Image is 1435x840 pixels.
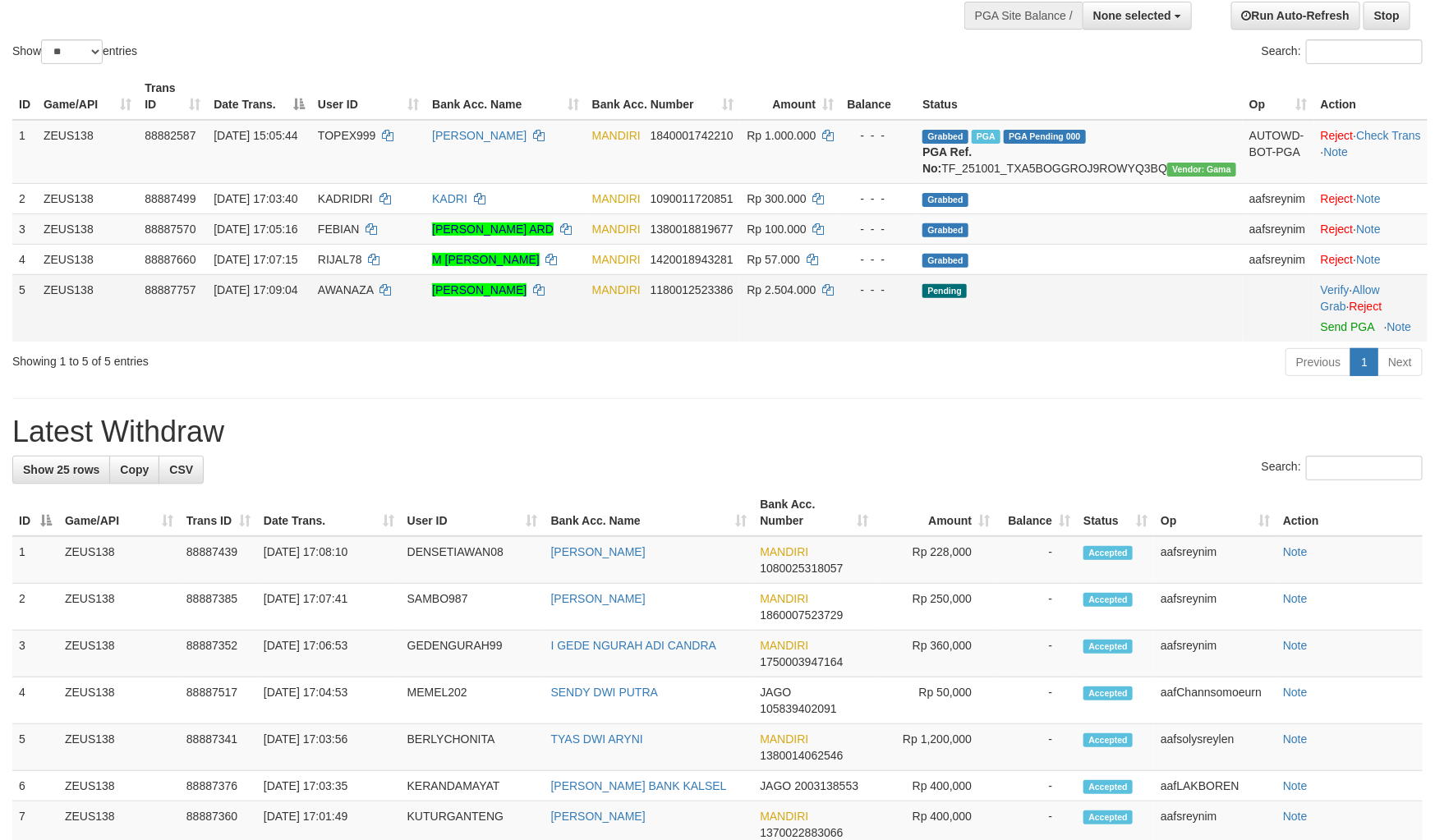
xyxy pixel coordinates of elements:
[1306,456,1423,480] input: Search:
[1350,300,1382,313] a: Reject
[257,724,401,771] td: [DATE] 17:03:56
[58,631,180,677] td: ZEUS138
[996,724,1077,771] td: -
[964,2,1083,30] div: PGA Site Balance /
[1083,810,1133,824] span: Accepted
[145,129,195,142] span: 88882587
[1314,213,1428,244] td: ·
[12,584,58,631] td: 2
[180,631,257,677] td: 88887352
[145,283,195,296] span: 88887757
[1356,223,1381,236] a: Note
[401,584,545,631] td: SAMBO987
[922,193,968,207] span: Grabbed
[651,129,734,142] span: Copy 1840001742210 to clipboard
[551,545,646,558] a: [PERSON_NAME]
[875,489,996,536] th: Amount: activate to sort column ascending
[401,771,545,801] td: KERANDAMAYAT
[159,456,204,484] a: CSV
[12,631,58,677] td: 3
[1364,2,1410,30] a: Stop
[840,73,916,120] th: Balance
[651,223,734,236] span: Copy 1380018819677 to clipboard
[318,283,373,296] span: AWANAZA
[545,489,754,536] th: Bank Acc. Name: activate to sort column ascending
[740,73,840,120] th: Amount: activate to sort column ascending
[12,489,58,536] th: ID: activate to sort column descending
[1154,584,1276,631] td: aafsreynim
[12,536,58,584] td: 1
[1356,253,1381,266] a: Note
[1154,771,1276,801] td: aafLAKBOREN
[401,489,545,536] th: User ID: activate to sort column ascending
[1356,192,1381,205] a: Note
[760,639,808,652] span: MANDIRI
[1321,253,1354,266] a: Reject
[1356,129,1421,142] a: Check Trans
[257,584,401,631] td: [DATE] 17:07:41
[311,73,425,120] th: User ID: activate to sort column ascending
[592,129,641,142] span: MANDIRI
[794,779,858,792] span: Copy 2003138553 to clipboard
[1093,9,1171,22] span: None selected
[425,73,586,120] th: Bank Acc. Name: activate to sort column ascending
[37,120,138,184] td: ZEUS138
[1154,631,1276,677] td: aafsreynim
[1321,283,1380,313] span: ·
[592,192,641,205] span: MANDIRI
[1283,732,1308,746] a: Note
[760,779,791,792] span: JAGO
[214,223,297,236] span: [DATE] 17:05:16
[1083,733,1133,747] span: Accepted
[214,192,297,205] span: [DATE] 17:03:40
[214,129,297,142] span: [DATE] 15:05:44
[180,724,257,771] td: 88887341
[12,677,58,724] td: 4
[1387,320,1412,333] a: Note
[37,73,138,120] th: Game/API: activate to sort column ascending
[318,192,373,205] span: KADRIDRI
[120,463,149,476] span: Copy
[1004,130,1086,144] span: PGA Pending
[996,677,1077,724] td: -
[1283,779,1308,792] a: Note
[401,631,545,677] td: GEDENGURAH99
[747,283,816,296] span: Rp 2.504.000
[592,223,641,236] span: MANDIRI
[12,347,586,370] div: Showing 1 to 5 of 5 entries
[1262,456,1423,480] label: Search:
[12,183,37,213] td: 2
[1314,73,1428,120] th: Action
[760,686,791,699] span: JAGO
[1243,73,1314,120] th: Op: activate to sort column ascending
[180,677,257,724] td: 88887517
[651,192,734,205] span: Copy 1090011720851 to clipboard
[875,631,996,677] td: Rp 360,000
[180,771,257,801] td: 88887376
[58,677,180,724] td: ZEUS138
[551,639,716,652] a: I GEDE NGURAH ADI CANDRA
[760,810,808,823] span: MANDIRI
[318,223,360,236] span: FEBIAN
[1243,244,1314,274] td: aafsreynim
[432,223,554,236] a: [PERSON_NAME] ARD
[922,254,968,268] span: Grabbed
[257,536,401,584] td: [DATE] 17:08:10
[592,253,641,266] span: MANDIRI
[12,724,58,771] td: 5
[847,282,909,298] div: - - -
[551,592,646,605] a: [PERSON_NAME]
[401,536,545,584] td: DENSETIAWAN08
[760,732,808,746] span: MANDIRI
[318,253,362,266] span: RIJAL78
[875,584,996,631] td: Rp 250,000
[37,183,138,213] td: ZEUS138
[37,274,138,342] td: ZEUS138
[760,545,808,558] span: MANDIRI
[432,253,540,266] a: M [PERSON_NAME]
[432,129,527,142] a: [PERSON_NAME]
[1283,639,1308,652] a: Note
[996,771,1077,801] td: -
[1262,39,1423,64] label: Search:
[996,631,1077,677] td: -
